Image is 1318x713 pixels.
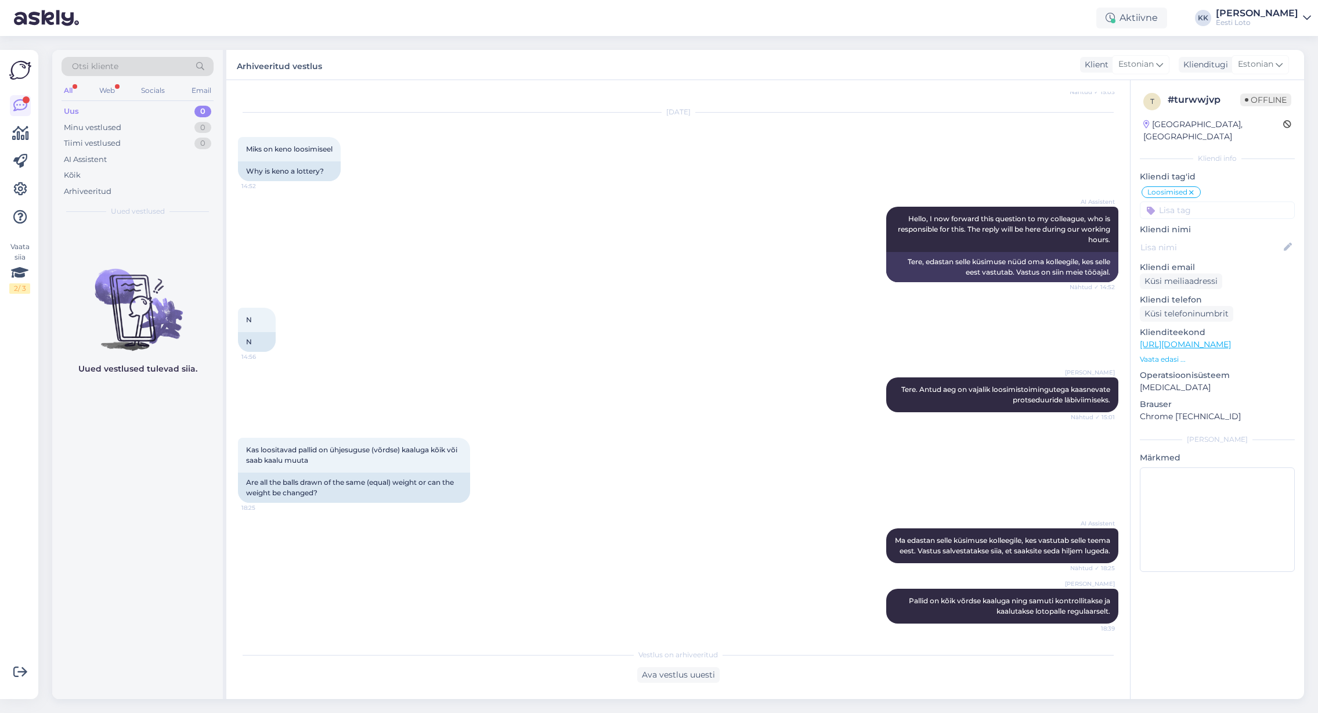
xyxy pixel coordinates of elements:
span: Offline [1240,93,1291,106]
p: Kliendi telefon [1140,294,1295,306]
div: Web [97,83,117,98]
p: Klienditeekond [1140,326,1295,339]
div: Aktiivne [1096,8,1167,28]
div: Küsi telefoninumbrit [1140,306,1233,322]
div: [PERSON_NAME] [1140,434,1295,445]
div: Klienditugi [1179,59,1228,71]
p: Uued vestlused tulevad siia. [78,363,197,375]
span: Kas loositavad pallid on ühjesuguse (võrdse) kaaluga kõik või saab kaalu muuta [246,445,459,464]
input: Lisa nimi [1140,241,1281,254]
div: Vaata siia [9,242,30,294]
span: 14:52 [241,182,285,190]
a: [PERSON_NAME]Eesti Loto [1216,9,1311,27]
div: Küsi meiliaadressi [1140,273,1222,289]
p: Kliendi email [1140,261,1295,273]
label: Arhiveeritud vestlus [237,57,322,73]
div: Kõik [64,170,81,181]
div: All [62,83,75,98]
span: Nähtud ✓ 15:03 [1070,88,1115,96]
p: [MEDICAL_DATA] [1140,381,1295,394]
div: [PERSON_NAME] [1216,9,1298,18]
span: Tere. Antud aeg on vajalik loosimistoimingutega kaasnevate protseduuride läbiviimiseks. [901,385,1112,404]
div: N [238,332,276,352]
input: Lisa tag [1140,201,1295,219]
span: Ma edastan selle küsimuse kolleegile, kes vastutab selle teema eest. Vastus salvestatakse siia, e... [895,536,1112,555]
p: Kliendi tag'id [1140,171,1295,183]
span: 14:56 [241,352,285,361]
span: [PERSON_NAME] [1065,368,1115,377]
div: [GEOGRAPHIC_DATA], [GEOGRAPHIC_DATA] [1143,118,1283,143]
p: Brauser [1140,398,1295,410]
span: [PERSON_NAME] [1065,579,1115,588]
span: t [1150,97,1154,106]
span: Nähtud ✓ 14:52 [1070,283,1115,291]
div: Minu vestlused [64,122,121,134]
div: Uus [64,106,79,117]
p: Vaata edasi ... [1140,354,1295,365]
p: Operatsioonisüsteem [1140,369,1295,381]
div: Kliendi info [1140,153,1295,164]
span: Nähtud ✓ 18:25 [1070,564,1115,572]
div: Tere, edastan selle küsimuse nüüd oma kolleegile, kes selle eest vastutab. Vastus on siin meie tö... [886,252,1118,282]
div: Socials [139,83,167,98]
div: KK [1195,10,1211,26]
span: AI Assistent [1071,519,1115,528]
div: Why is keno a lottery? [238,161,341,181]
span: 18:39 [1071,624,1115,633]
span: Estonian [1238,58,1273,71]
span: Otsi kliente [72,60,118,73]
div: Email [189,83,214,98]
p: Kliendi nimi [1140,224,1295,236]
div: AI Assistent [64,154,107,165]
img: No chats [52,248,223,352]
div: 0 [194,122,211,134]
div: 0 [194,138,211,149]
div: Arhiveeritud [64,186,111,197]
span: Miks on keno loosimiseel [246,145,333,153]
span: Vestlus on arhiveeritud [638,650,718,660]
span: Pallid on kõik võrdse kaaluga ning samuti kontrollitakse ja kaalutakse lotopalle regulaarselt. [909,596,1112,615]
span: Estonian [1118,58,1154,71]
span: N [246,315,252,324]
p: Chrome [TECHNICAL_ID] [1140,410,1295,423]
div: Klient [1080,59,1108,71]
div: # turwwjvp [1168,93,1240,107]
span: Uued vestlused [111,206,165,217]
span: Hello, I now forward this question to my colleague, who is responsible for this. The reply will b... [898,214,1112,244]
img: Askly Logo [9,59,31,81]
div: 0 [194,106,211,117]
a: [URL][DOMAIN_NAME] [1140,339,1231,350]
span: AI Assistent [1071,197,1115,206]
p: Märkmed [1140,452,1295,464]
div: 2 / 3 [9,283,30,294]
div: Ava vestlus uuesti [637,667,720,683]
span: Loosimised [1147,189,1187,196]
div: Eesti Loto [1216,18,1298,27]
span: Nähtud ✓ 15:01 [1071,413,1115,422]
div: Tiimi vestlused [64,138,121,149]
span: 18:25 [241,503,285,512]
div: Are all the balls drawn of the same (equal) weight or can the weight be changed? [238,473,470,503]
div: [DATE] [238,107,1118,117]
